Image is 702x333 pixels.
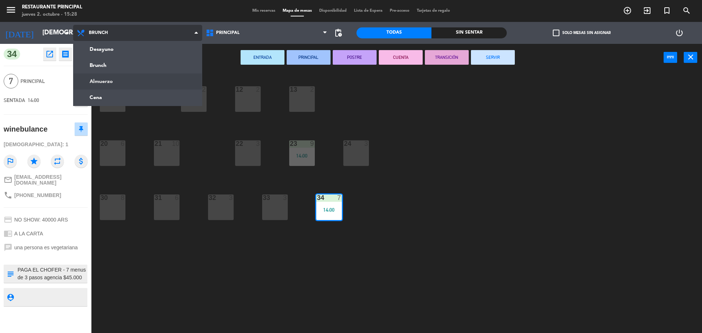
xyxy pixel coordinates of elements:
[279,9,316,13] span: Mapa de mesas
[89,30,108,35] span: Brunch
[6,293,14,301] i: person_pin
[14,217,68,223] span: NO SHOW: 40000 ARS
[350,9,386,13] span: Lista de Espera
[364,140,369,147] div: 3
[14,231,43,236] span: A LA CARTA
[553,30,611,36] label: Solo mesas sin asignar
[63,29,71,37] i: arrow_drop_down
[4,49,20,60] span: 34
[4,138,88,151] div: [DEMOGRAPHIC_DATA]: 1
[553,30,559,36] span: check_box_outline_blank
[22,11,82,18] div: jueves 2. octubre - 15:28
[471,50,515,65] button: SERVIR
[51,155,64,168] i: repeat
[289,153,315,158] div: 14:00
[256,86,260,93] div: 2
[686,53,695,61] i: close
[6,270,14,278] i: subject
[4,229,12,238] i: chrome_reader_mode
[75,155,88,168] i: attach_money
[310,86,314,93] div: 2
[14,174,88,186] span: [EMAIL_ADDRESS][DOMAIN_NAME]
[73,57,202,73] a: Brunch
[229,194,233,201] div: 3
[28,97,39,103] span: 14:00
[413,9,454,13] span: Tarjetas de regalo
[4,97,25,103] span: SENTADA
[22,4,82,11] div: Restaurante Principal
[425,50,469,65] button: TRANSICIÓN
[4,215,12,224] i: credit_card
[666,53,675,61] i: power_input
[241,50,284,65] button: ENTRADA
[4,123,48,135] div: winebulance
[316,207,342,212] div: 14:00
[73,73,202,90] a: Almuerzo
[20,77,71,86] span: Principal
[337,194,341,201] div: 7
[334,29,343,37] span: pending_actions
[73,90,202,106] a: Cena
[333,50,377,65] button: POSTRE
[61,50,70,58] i: receipt
[14,192,61,198] span: [PHONE_NUMBER]
[4,243,12,252] i: chat
[172,140,179,147] div: 10
[175,194,179,201] div: 6
[664,52,677,63] button: power_input
[4,155,17,168] i: outlined_flag
[45,50,54,58] i: open_in_new
[5,4,16,15] i: menu
[684,52,697,63] button: close
[623,6,632,15] i: add_circle_outline
[216,30,239,35] span: Principal
[73,41,202,57] a: Desayuno
[675,29,684,37] i: power_settings_new
[386,9,413,13] span: Pre-acceso
[59,48,72,61] button: receipt
[643,6,652,15] i: exit_to_app
[5,4,16,18] button: menu
[249,9,279,13] span: Mis reservas
[356,27,431,38] div: Todas
[4,191,12,200] i: phone
[663,6,671,15] i: turned_in_not
[27,155,41,168] i: star
[202,86,206,93] div: 2
[310,140,314,147] div: 9
[379,50,423,65] button: CUENTA
[4,74,18,88] span: 7
[4,175,12,184] i: mail_outline
[43,48,56,61] button: open_in_new
[256,140,260,147] div: 3
[4,174,88,186] a: mail_outline[EMAIL_ADDRESS][DOMAIN_NAME]
[287,50,331,65] button: PRINCIPAL
[431,27,506,38] div: Sin sentar
[121,194,125,201] div: 8
[316,9,350,13] span: Disponibilidad
[283,194,287,201] div: 3
[14,245,78,250] span: una persona es vegetariana
[682,6,691,15] i: search
[121,140,125,147] div: 6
